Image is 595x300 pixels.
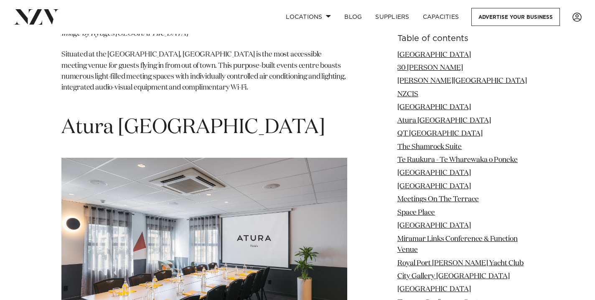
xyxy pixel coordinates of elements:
a: SUPPLIERS [369,8,416,26]
a: Miramar Links Conference & Function Venue [397,235,518,253]
a: [GEOGRAPHIC_DATA] [397,51,471,58]
a: [GEOGRAPHIC_DATA] [397,182,471,190]
em: Image by Rydges [GEOGRAPHIC_DATA] [61,30,188,37]
p: Situated at the [GEOGRAPHIC_DATA], [GEOGRAPHIC_DATA] is the most accessible meeting venue for gue... [61,49,347,105]
a: [GEOGRAPHIC_DATA] [397,104,471,111]
a: Locations [279,8,338,26]
a: The Shamrock Suite [397,143,462,150]
a: Advertise your business [471,8,560,26]
a: City Gallery [GEOGRAPHIC_DATA] [397,272,510,279]
a: [GEOGRAPHIC_DATA] [397,286,471,293]
a: [GEOGRAPHIC_DATA] [397,169,471,177]
a: NZCIS [397,90,418,97]
h1: Atura [GEOGRAPHIC_DATA] [61,115,347,141]
a: Te Raukura - Te Wharewaka o Poneke [397,156,518,164]
a: 30 [PERSON_NAME] [397,64,463,71]
a: Space Place [397,209,435,216]
a: Capacities [416,8,466,26]
a: QT [GEOGRAPHIC_DATA] [397,130,483,137]
h6: Table of contents [397,34,534,43]
img: nzv-logo.png [13,9,59,24]
a: BLOG [338,8,369,26]
a: Atura [GEOGRAPHIC_DATA] [397,117,491,124]
a: Royal Port [PERSON_NAME] Yacht Club [397,259,524,267]
a: [GEOGRAPHIC_DATA] [397,222,471,229]
a: [PERSON_NAME][GEOGRAPHIC_DATA] [397,77,527,85]
a: Meetings On The Terrace [397,196,479,203]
